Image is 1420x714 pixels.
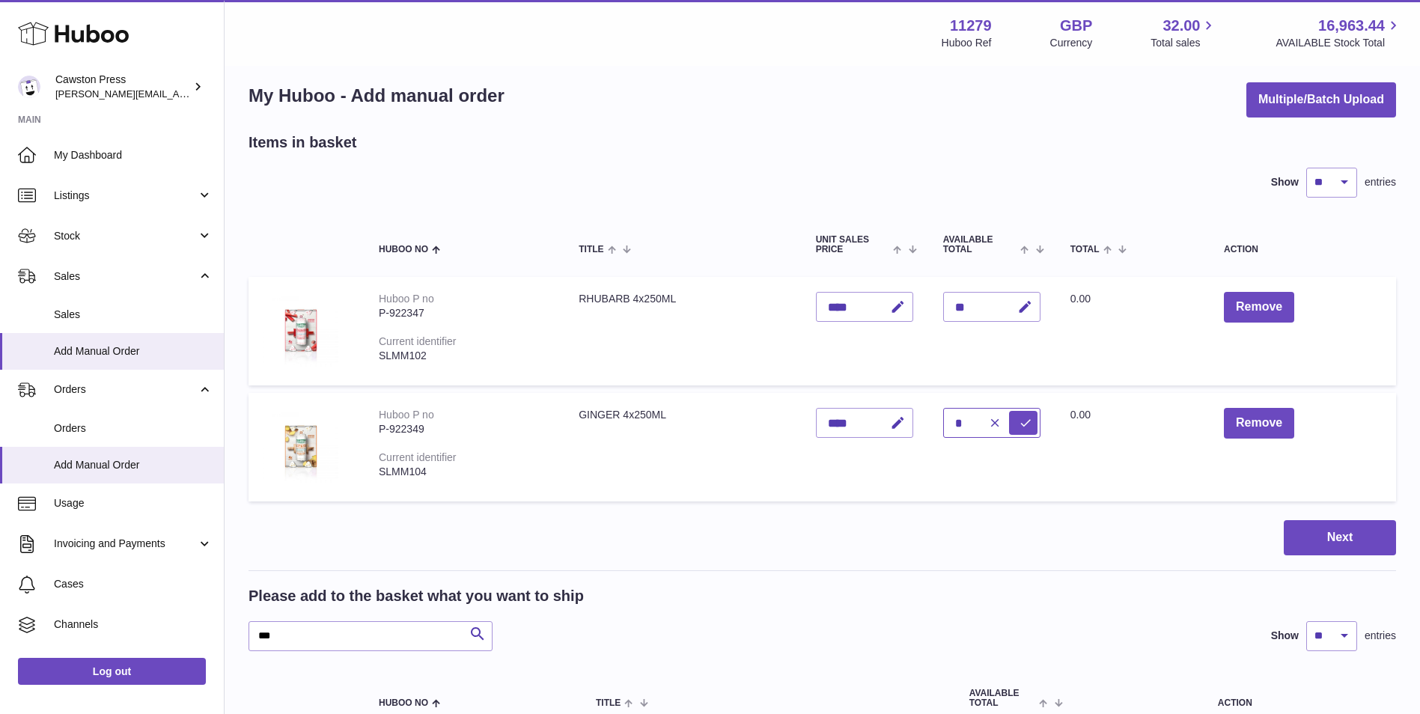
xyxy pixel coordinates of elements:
[969,689,1036,708] span: AVAILABLE Total
[950,16,992,36] strong: 11279
[54,421,213,436] span: Orders
[816,235,890,254] span: Unit Sales Price
[1276,16,1402,50] a: 16,963.44 AVAILABLE Stock Total
[1070,293,1091,305] span: 0.00
[1365,175,1396,189] span: entries
[54,344,213,358] span: Add Manual Order
[54,189,197,203] span: Listings
[379,245,428,254] span: Huboo no
[1224,245,1381,254] div: Action
[1318,16,1385,36] span: 16,963.44
[54,458,213,472] span: Add Manual Order
[942,36,992,50] div: Huboo Ref
[54,577,213,591] span: Cases
[55,88,380,100] span: [PERSON_NAME][EMAIL_ADDRESS][PERSON_NAME][DOMAIN_NAME]
[379,349,549,363] div: SLMM102
[1365,629,1396,643] span: entries
[1271,629,1299,643] label: Show
[1224,408,1294,439] button: Remove
[54,269,197,284] span: Sales
[379,306,549,320] div: P-922347
[54,308,213,322] span: Sales
[379,422,549,436] div: P-922349
[596,698,621,708] span: Title
[18,658,206,685] a: Log out
[18,76,40,98] img: thomas.carson@cawstonpress.com
[564,393,800,501] td: GINGER 4x250ML
[379,293,434,305] div: Huboo P no
[379,451,457,463] div: Current identifier
[379,335,457,347] div: Current identifier
[55,73,190,101] div: Cawston Press
[263,292,338,367] img: RHUBARB 4x250ML
[54,496,213,510] span: Usage
[54,617,213,632] span: Channels
[579,245,603,254] span: Title
[1151,16,1217,50] a: 32.00 Total sales
[54,537,197,551] span: Invoicing and Payments
[564,277,800,385] td: RHUBARB 4x250ML
[379,409,434,421] div: Huboo P no
[249,84,505,108] h1: My Huboo - Add manual order
[1050,36,1093,50] div: Currency
[1224,292,1294,323] button: Remove
[54,148,213,162] span: My Dashboard
[1276,36,1402,50] span: AVAILABLE Stock Total
[1162,16,1200,36] span: 32.00
[249,586,584,606] h2: Please add to the basket what you want to ship
[379,698,428,708] span: Huboo no
[1060,16,1092,36] strong: GBP
[1271,175,1299,189] label: Show
[379,465,549,479] div: SLMM104
[1070,409,1091,421] span: 0.00
[54,382,197,397] span: Orders
[263,408,338,483] img: GINGER 4x250ML
[249,132,357,153] h2: Items in basket
[54,229,197,243] span: Stock
[1070,245,1100,254] span: Total
[1246,82,1396,118] button: Multiple/Batch Upload
[1284,520,1396,555] button: Next
[1151,36,1217,50] span: Total sales
[943,235,1017,254] span: AVAILABLE Total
